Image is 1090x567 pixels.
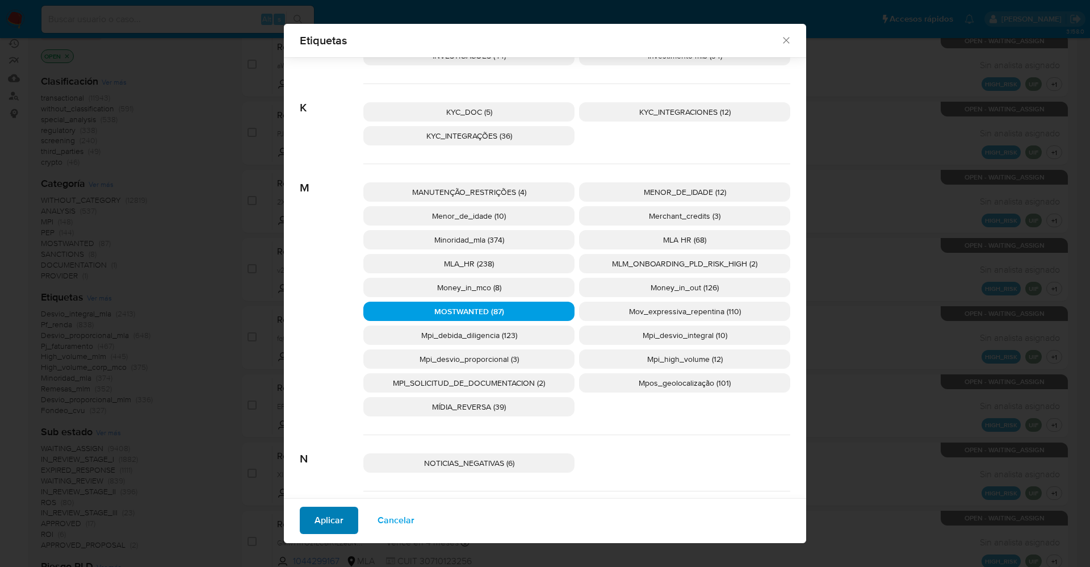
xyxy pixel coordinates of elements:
[579,326,790,345] div: Mpi_desvio_integral (10)
[363,397,575,416] div: MÍDIA_REVERSA (39)
[363,126,575,145] div: KYC_INTEGRAÇÕES (36)
[363,349,575,369] div: Mpi_desvio_proporcional (3)
[612,258,757,269] span: MLM_ONBOARDING_PLD_RISK_HIGH (2)
[437,282,501,293] span: Money_in_mco (8)
[432,210,506,222] span: Menor_de_idade (10)
[300,84,363,115] span: K
[579,206,790,226] div: Merchant_credits (3)
[579,254,790,273] div: MLM_ONBOARDING_PLD_RISK_HIGH (2)
[363,507,429,534] button: Cancelar
[434,234,504,245] span: Minoridad_mla (374)
[579,102,790,122] div: KYC_INTEGRACIONES (12)
[363,373,575,393] div: MPI_SOLICITUD_DE_DOCUMENTACION (2)
[393,377,545,389] span: MPI_SOLICITUD_DE_DOCUMENTACION (2)
[639,377,731,389] span: Mpos_geolocalização (101)
[629,306,741,317] span: Mov_expressiva_repentina (110)
[412,186,526,198] span: MANUTENÇÃO_RESTRIÇÕES (4)
[363,230,575,249] div: Minoridad_mla (374)
[446,106,492,118] span: KYC_DOC (5)
[300,164,363,195] span: M
[300,35,781,46] span: Etiquetas
[378,508,414,533] span: Cancelar
[421,330,517,341] span: Mpi_debida_diligencia (123)
[315,508,343,533] span: Aplicar
[363,302,575,321] div: MOSTWANTED (87)
[426,130,512,141] span: KYC_INTEGRAÇÕES (36)
[363,102,575,122] div: KYC_DOC (5)
[579,278,790,297] div: Money_in_out (126)
[644,186,726,198] span: MENOR_DE_IDADE (12)
[647,353,723,365] span: Mpi_high_volume (12)
[579,302,790,321] div: Mov_expressiva_repentina (110)
[300,491,363,522] span: O
[434,306,504,317] span: MOSTWANTED (87)
[363,453,575,473] div: NOTICIAS_NEGATIVAS (6)
[432,401,506,412] span: MÍDIA_REVERSA (39)
[300,507,358,534] button: Aplicar
[579,230,790,249] div: MLA HR (68)
[663,234,706,245] span: MLA HR (68)
[579,373,790,393] div: Mpos_geolocalização (101)
[639,106,731,118] span: KYC_INTEGRACIONES (12)
[420,353,519,365] span: Mpi_desvio_proporcional (3)
[363,206,575,226] div: Menor_de_idade (10)
[643,330,727,341] span: Mpi_desvio_integral (10)
[424,457,514,469] span: NOTICIAS_NEGATIVAS (6)
[300,435,363,466] span: N
[651,282,719,293] span: Money_in_out (126)
[579,182,790,202] div: MENOR_DE_IDADE (12)
[363,254,575,273] div: MLA_HR (238)
[781,35,791,45] button: Cerrar
[363,182,575,202] div: MANUTENÇÃO_RESTRIÇÕES (4)
[649,210,720,222] span: Merchant_credits (3)
[444,258,494,269] span: MLA_HR (238)
[579,349,790,369] div: Mpi_high_volume (12)
[363,278,575,297] div: Money_in_mco (8)
[363,326,575,345] div: Mpi_debida_diligencia (123)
